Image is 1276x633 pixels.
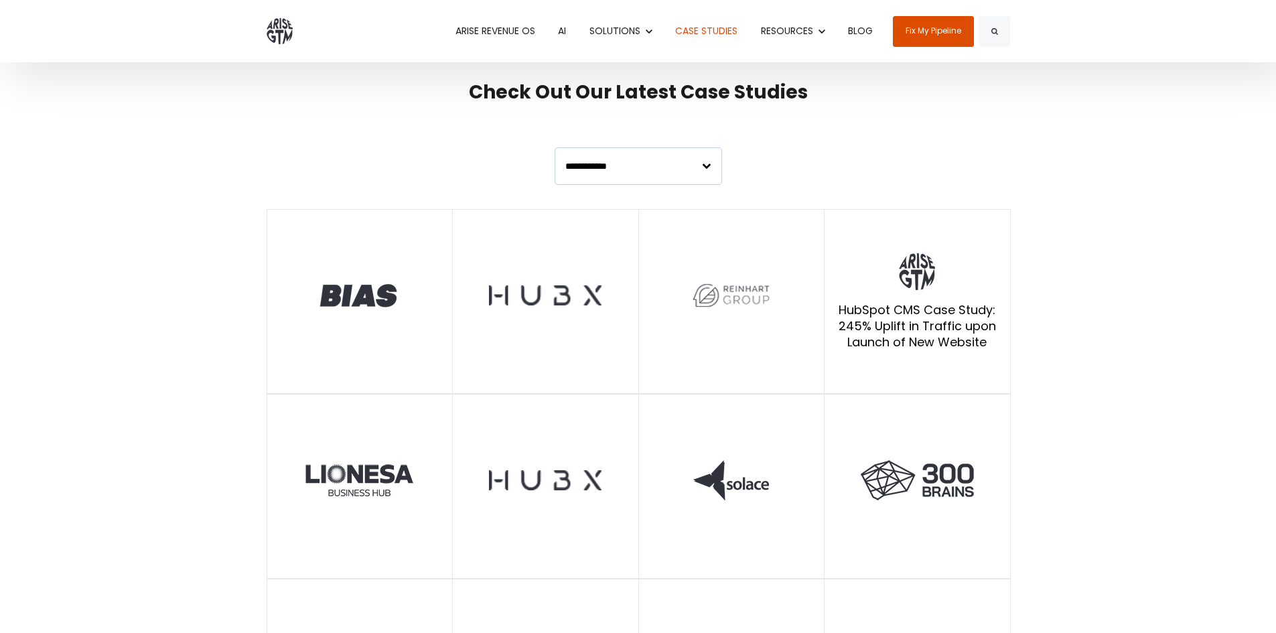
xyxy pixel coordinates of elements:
button: Search [979,16,1010,47]
a: BIAS Logo grey [267,210,453,394]
img: HubX Capital-1 [489,285,601,305]
a: Fix My Pipeline [893,16,974,47]
img: ARISE GTM logo grey [899,253,935,290]
span: SOLUTIONS [589,24,640,38]
img: 300_logo-1 [861,460,974,500]
img: reinhart small [689,279,773,312]
span: RESOURCES [761,24,813,38]
a: solace logo [639,395,825,579]
a: reinhart small [639,210,825,394]
a: HubX Capital-1 [453,395,638,579]
img: grey-logo-lioneasbh [305,460,414,500]
span: Show submenu for RESOURCES [761,24,762,25]
a: grey-logo-lioneasbh [267,395,453,579]
p: HubSpot CMS Case Study: 245% Uplift in Traffic upon Launch of New Website [837,302,998,351]
img: solace logo [693,460,769,500]
a: 300_logo-1 [825,395,1010,579]
a: HubX Capital-1 [453,210,638,394]
a: ARISE GTM logo grey HubSpot CMS Case Study: 245% Uplift in Traffic upon Launch of New Website [825,210,1010,394]
img: ARISE GTM logo grey [267,18,293,44]
img: HubX Capital-1 [489,470,601,490]
h2: Check Out Our Latest Case Studies [267,80,1010,105]
img: BIAS Logo grey [317,281,401,310]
